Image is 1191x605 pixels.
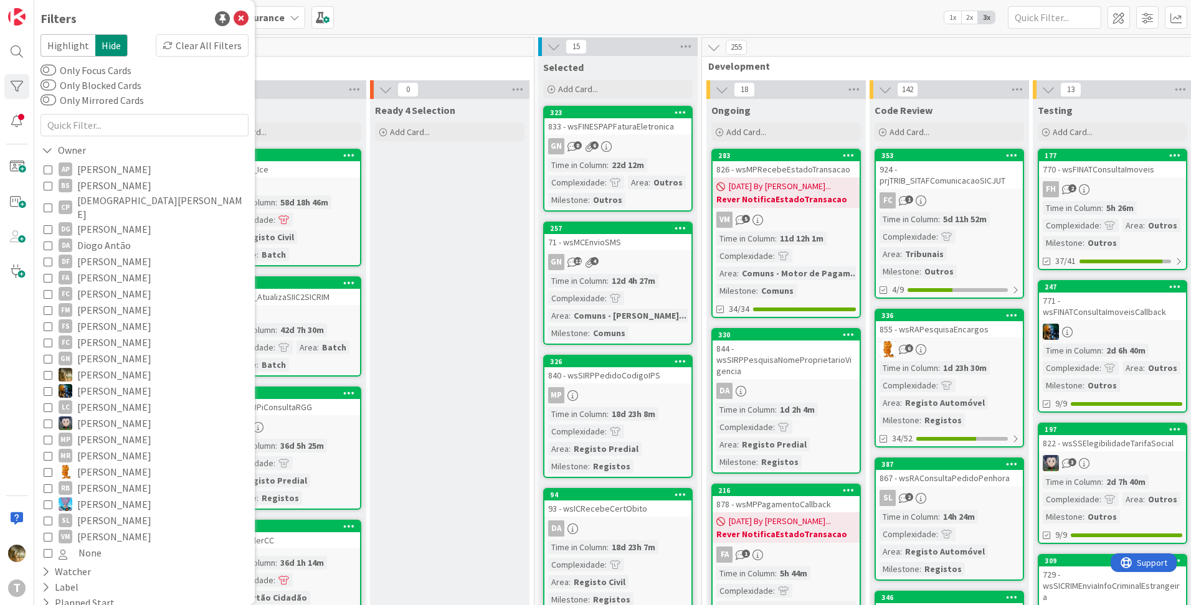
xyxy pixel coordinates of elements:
div: 323833 - wsFINESPAPFaturaEletronica [544,107,691,134]
button: FC [PERSON_NAME] [44,334,245,350]
div: Area [548,309,569,322]
div: Milestone [1043,378,1083,392]
div: 867 - wsRAConsultaPedidoPenhora [876,470,1023,486]
div: Complexidade [716,249,773,263]
span: Add Card... [726,126,766,138]
span: : [1099,218,1101,232]
div: 11d 12h 1m [777,232,827,245]
div: Complexidade [880,230,936,243]
span: 1 [905,195,913,204]
div: Outros [1145,218,1180,232]
div: Area [716,266,737,280]
div: 840 - wsSIRPPedidoCodigoIPS [544,367,691,383]
button: DA Diogo Antão [44,237,245,253]
div: Area [880,247,900,261]
div: 25771 - wsMCEnvioSMS [544,223,691,250]
div: Complexidade [548,176,605,189]
div: 323 [550,108,691,117]
div: 924 - prjTRIB_SITAFComunicacaoSICJUT [876,161,1023,189]
span: : [900,396,902,410]
div: 354926 - prjIC_AtualizaSIIC2SICRIM [213,278,360,305]
div: Comuns [590,326,629,340]
div: DA [59,238,72,252]
div: 283 [713,150,860,161]
div: 387 [881,460,1023,469]
div: FH [1039,181,1186,197]
a: 326840 - wsSIRPPedidoCodigoIPSMPTime in Column:18d 23h 8mComplexidade:Area:Registo PredialMilesto... [543,355,693,478]
div: 364936 - prjIC_Ice [213,150,360,177]
div: FS [59,319,72,333]
div: DF [59,255,72,268]
span: : [1099,361,1101,375]
div: DG [59,222,72,236]
span: : [1101,201,1103,215]
span: : [775,403,777,416]
b: Rever NotificaEstadoTransacao [716,193,856,205]
button: DG [PERSON_NAME] [44,221,245,237]
div: 855 - wsRAPesquisaEncargos [876,321,1023,337]
div: Complexidade [1043,361,1099,375]
span: : [773,249,775,263]
div: Complexidade [716,420,773,434]
div: Batch [259,248,289,261]
span: [PERSON_NAME] [77,334,151,350]
span: : [938,212,940,226]
div: 257 [544,223,691,234]
div: Milestone [716,284,756,298]
a: 353924 - prjTRIB_SITAFComunicacaoSICJUTFCTime in Column:5d 11h 52mComplexidade:Area:TribunaisMile... [875,149,1024,299]
div: Comuns - [PERSON_NAME]... [571,309,690,322]
div: 247 [1039,281,1186,293]
span: Support [26,2,57,17]
span: : [938,361,940,375]
img: RL [59,465,72,479]
div: 353924 - prjTRIB_SITAFComunicacaoSICJUT [876,150,1023,189]
div: DA [716,383,733,399]
div: Milestone [1043,236,1083,250]
span: [PERSON_NAME] [77,367,151,383]
div: VM [713,212,860,228]
div: Complexidade [1043,218,1099,232]
div: FC [876,192,1023,209]
div: Registo Predial [571,442,642,456]
button: FA [PERSON_NAME] [44,270,245,286]
span: : [588,193,590,207]
div: Registos [758,455,802,469]
button: LC [PERSON_NAME] [44,399,245,415]
div: 326 [550,357,691,366]
div: Milestone [716,455,756,469]
span: : [275,195,277,209]
span: : [588,326,590,340]
a: 336855 - wsRAPesquisaEncargosRLTime in Column:1d 23h 30mComplexidade:Area:Registo AutomóvelMilest... [875,309,1024,448]
div: 42d 7h 30m [277,323,327,337]
span: : [273,340,275,354]
div: 926 - prjIC_AtualizaSIIC2SICRIM [213,289,360,305]
span: 34/34 [729,302,749,316]
div: JC [1039,324,1186,340]
div: 177 [1045,151,1186,160]
a: 247771 - wsFINATConsultaImoveisCallbackJCTime in Column:2d 6h 40mComplexidade:Area:OutrosMileston... [1038,280,1187,413]
div: Tribunais [902,247,947,261]
span: : [607,274,609,288]
div: 364 [219,151,360,160]
div: DA [713,383,860,399]
div: Area [880,396,900,410]
div: 2d 6h 40m [1103,344,1149,357]
div: 326840 - wsSIRPPedidoCodigoIPS [544,356,691,383]
div: Complexidade [880,378,936,392]
div: FA [59,271,72,284]
div: 1d 2h 4m [777,403,818,416]
div: 58d 18h 46m [277,195,331,209]
div: 1d 23h 30m [940,361,990,375]
div: Complexidade [548,291,605,305]
div: 22d 12m [609,158,647,172]
span: : [773,420,775,434]
div: GN [59,352,72,365]
span: : [607,407,609,421]
span: : [936,378,938,392]
button: Only Focus Cards [40,64,56,77]
div: 364 [213,150,360,161]
span: : [1143,361,1145,375]
span: : [1101,344,1103,357]
div: MR [59,449,72,462]
button: AP [PERSON_NAME] [44,161,245,177]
